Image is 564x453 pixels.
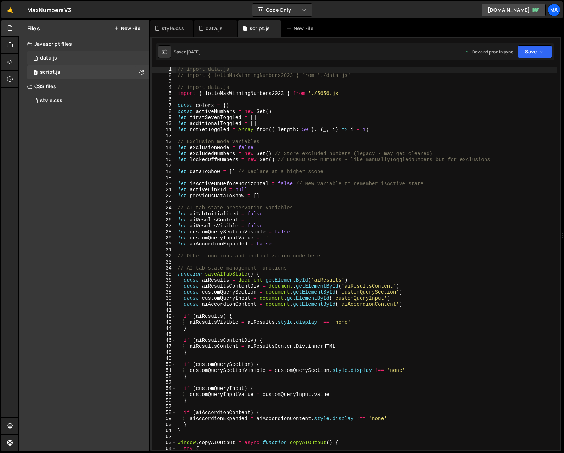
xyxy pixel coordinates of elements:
[152,115,176,121] div: 9
[27,6,71,14] div: MaxNumbersV3
[152,259,176,265] div: 33
[518,45,552,58] button: Save
[152,85,176,91] div: 4
[152,247,176,253] div: 31
[152,175,176,181] div: 19
[152,235,176,241] div: 29
[286,25,316,32] div: New File
[27,65,149,79] div: 3309/5657.js
[27,24,40,32] h2: Files
[152,241,176,247] div: 30
[152,127,176,133] div: 11
[152,404,176,410] div: 57
[152,392,176,398] div: 55
[152,410,176,416] div: 58
[152,265,176,271] div: 34
[152,344,176,350] div: 47
[152,368,176,374] div: 51
[152,169,176,175] div: 18
[152,319,176,325] div: 43
[152,338,176,344] div: 46
[152,283,176,289] div: 37
[152,325,176,332] div: 44
[152,428,176,434] div: 61
[152,446,176,452] div: 64
[152,380,176,386] div: 53
[152,313,176,319] div: 42
[152,211,176,217] div: 25
[152,145,176,151] div: 14
[27,94,149,108] div: 3309/6309.css
[152,386,176,392] div: 54
[33,56,38,62] span: 1
[152,356,176,362] div: 49
[19,79,149,94] div: CSS files
[152,151,176,157] div: 15
[152,79,176,85] div: 3
[40,97,62,104] div: style.css
[152,121,176,127] div: 10
[152,229,176,235] div: 28
[19,37,149,51] div: Javascript files
[152,67,176,73] div: 1
[152,307,176,313] div: 41
[152,139,176,145] div: 13
[548,4,560,16] a: ma
[152,187,176,193] div: 21
[152,97,176,103] div: 6
[206,25,223,32] div: data.js
[1,1,19,18] a: 🤙
[482,4,546,16] a: [DOMAIN_NAME]
[40,69,60,75] div: script.js
[152,157,176,163] div: 16
[152,362,176,368] div: 50
[152,289,176,295] div: 38
[114,26,140,31] button: New File
[152,271,176,277] div: 35
[33,70,38,76] span: 1
[152,416,176,422] div: 59
[152,103,176,109] div: 7
[152,133,176,139] div: 12
[152,277,176,283] div: 36
[152,434,176,440] div: 62
[152,223,176,229] div: 27
[152,109,176,115] div: 8
[174,49,201,55] div: Saved
[152,295,176,301] div: 39
[250,25,270,32] div: script.js
[252,4,312,16] button: Code Only
[162,25,184,32] div: style.css
[152,91,176,97] div: 5
[152,181,176,187] div: 20
[152,440,176,446] div: 63
[152,217,176,223] div: 26
[152,350,176,356] div: 48
[27,51,149,65] div: 3309/5656.js
[152,73,176,79] div: 2
[152,253,176,259] div: 32
[40,55,57,61] div: data.js
[465,49,513,55] div: Dev and prod in sync
[152,301,176,307] div: 40
[152,398,176,404] div: 56
[152,205,176,211] div: 24
[152,374,176,380] div: 52
[152,163,176,169] div: 17
[152,422,176,428] div: 60
[152,332,176,338] div: 45
[186,49,201,55] div: [DATE]
[152,199,176,205] div: 23
[152,193,176,199] div: 22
